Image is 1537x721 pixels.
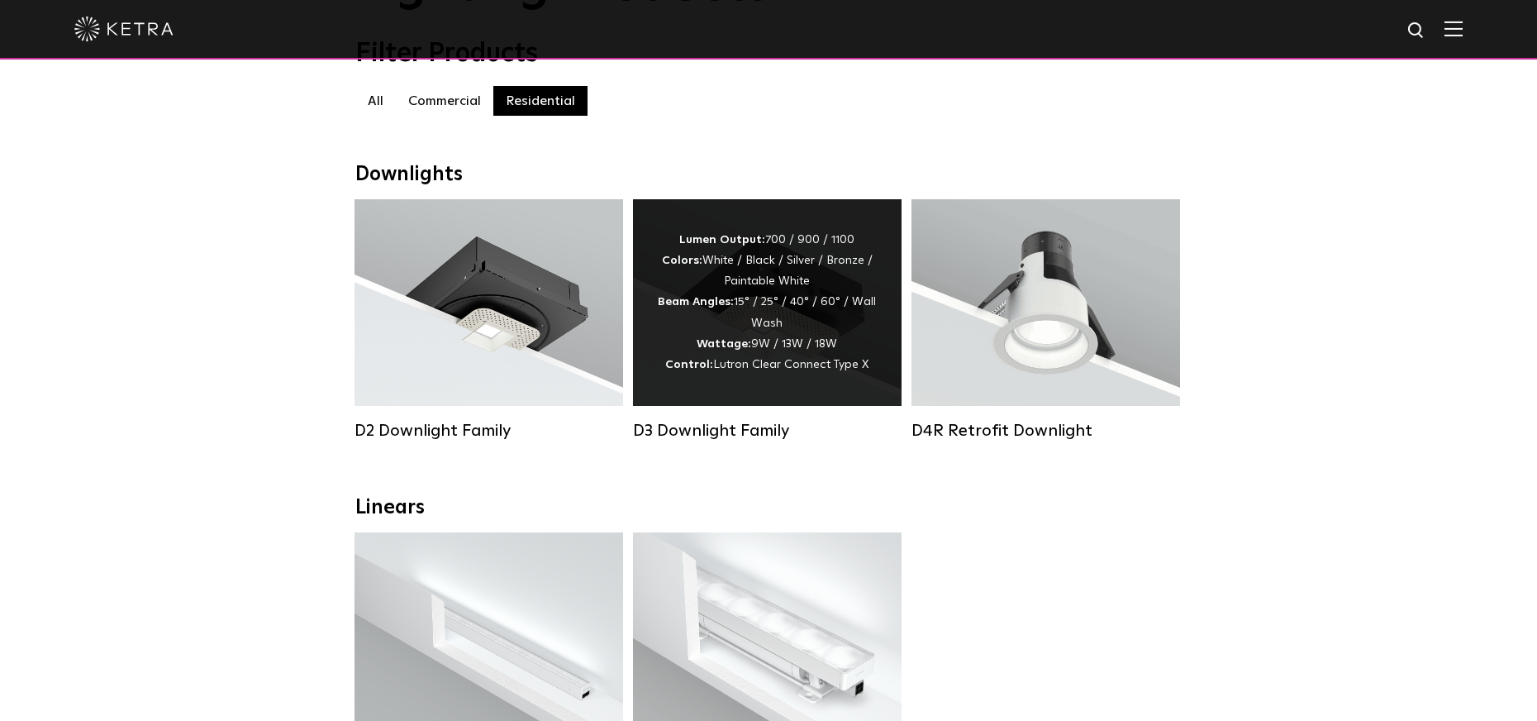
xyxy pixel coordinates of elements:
[662,255,702,266] strong: Colors:
[697,338,751,350] strong: Wattage:
[1444,21,1463,36] img: Hamburger%20Nav.svg
[633,199,902,441] a: D3 Downlight Family Lumen Output:700 / 900 / 1100Colors:White / Black / Silver / Bronze / Paintab...
[355,421,623,441] div: D2 Downlight Family
[658,296,734,308] strong: Beam Angles:
[911,199,1180,441] a: D4R Retrofit Downlight Lumen Output:800Colors:White / BlackBeam Angles:15° / 25° / 40° / 60°Watta...
[74,17,174,41] img: ketra-logo-2019-white
[713,359,868,370] span: Lutron Clear Connect Type X
[911,421,1180,441] div: D4R Retrofit Downlight
[355,199,623,441] a: D2 Downlight Family Lumen Output:1200Colors:White / Black / Gloss Black / Silver / Bronze / Silve...
[355,496,1182,520] div: Linears
[633,421,902,441] div: D3 Downlight Family
[355,86,396,116] label: All
[493,86,588,116] label: Residential
[658,230,877,375] div: 700 / 900 / 1100 White / Black / Silver / Bronze / Paintable White 15° / 25° / 40° / 60° / Wall W...
[679,234,765,246] strong: Lumen Output:
[1406,21,1427,41] img: search icon
[665,359,713,370] strong: Control:
[396,86,493,116] label: Commercial
[355,163,1182,187] div: Downlights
